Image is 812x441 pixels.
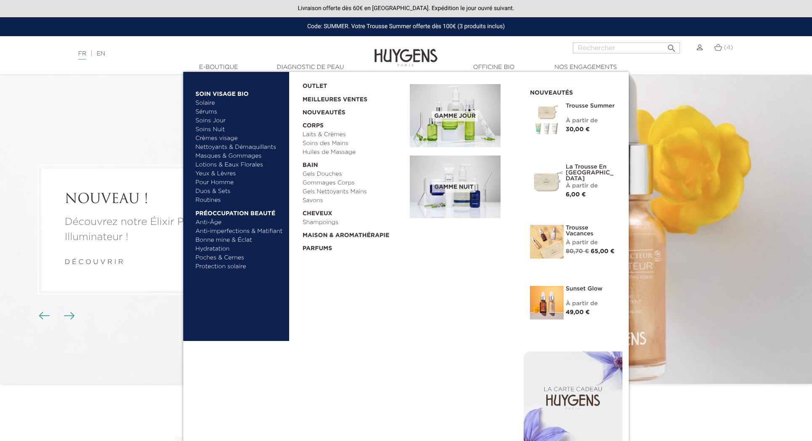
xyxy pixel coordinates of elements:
[268,63,352,72] a: Diagnostic de peau
[303,196,404,205] a: Savons
[667,41,677,51] i: 
[432,182,475,193] span: Gamme nuit
[410,84,501,147] img: routine_jour_banner.jpg
[195,205,283,218] a: Préoccupation beauté
[303,187,404,196] a: Gels Nettoyants Mains
[97,51,105,57] a: EN
[530,286,564,320] img: Sunset glow- un teint éclatant
[195,254,283,262] a: Poches & Cernes
[303,148,404,157] a: Huiles de Massage
[65,192,242,208] a: NOUVEAU !
[303,240,404,253] a: Parfums
[591,248,615,254] span: 65,00 €
[566,103,616,109] a: Trousse Summer
[566,192,586,198] span: 6,00 €
[573,42,680,53] input: Rechercher
[42,309,69,322] div: Boutons du carrousel
[566,309,590,315] span: 49,00 €
[195,116,283,125] a: Soins Jour
[432,111,477,121] span: Gamme jour
[714,44,733,51] a: (4)
[303,104,404,117] a: Nouveautés
[303,227,404,240] a: Maison & Aromathérapie
[530,225,564,259] img: La Trousse vacances
[173,414,639,430] h2: Meilleures ventes
[195,125,276,134] a: Soins Nuit
[195,85,283,99] a: Soin Visage Bio
[452,63,536,72] a: Officine Bio
[566,238,616,247] div: À partir de
[303,130,404,139] a: Laits & Crèmes
[566,248,589,254] span: 80,70 €
[724,45,733,50] span: (4)
[530,164,564,198] img: La Trousse en Coton
[566,182,616,190] div: À partir de
[65,259,123,266] a: d é c o u v r i r
[195,134,283,143] a: Crèmes visage
[195,108,283,116] a: Sérums
[303,170,404,179] a: Gels Douches
[303,179,404,187] a: Gommages Corps
[303,139,404,148] a: Soins des Mains
[303,117,404,130] a: Corps
[566,286,616,292] a: Sunset Glow
[195,227,283,236] a: Anti-imperfections & Matifiant
[78,51,86,60] a: FR
[177,63,261,72] a: E-Boutique
[303,157,404,170] a: Bain
[566,116,616,125] div: À partir de
[566,225,616,237] a: Trousse Vacances
[410,156,501,219] img: routine_nuit_banner.jpg
[195,99,283,108] a: Solaire
[303,218,404,227] a: Shampoings
[303,205,404,218] a: Cheveux
[566,127,590,132] span: 30,00 €
[195,245,283,254] a: Hydratation
[374,35,438,68] img: Huygens
[195,262,283,271] a: Protection solaire
[664,40,679,51] button: 
[530,87,616,97] h2: Nouveautés
[195,187,283,196] a: Duos & Sets
[530,103,564,137] img: Trousse Summer
[65,214,242,245] a: Découvrez notre Élixir Perfecteur Illuminateur !
[410,84,517,147] a: Gamme jour
[195,161,283,169] a: Lotions & Eaux Florales
[195,178,283,187] a: Pour Homme
[195,196,283,205] a: Routines
[195,236,283,245] a: Bonne mine & Éclat
[195,169,283,178] a: Yeux & Lèvres
[195,152,283,161] a: Masques & Gommages
[303,78,397,91] a: OUTLET
[195,143,283,152] a: Nettoyants & Démaquillants
[566,164,616,182] a: La Trousse en [GEOGRAPHIC_DATA]
[543,63,627,72] a: Nos engagements
[410,156,517,219] a: Gamme nuit
[566,299,616,308] div: À partir de
[74,49,332,59] div: |
[303,91,397,104] a: Meilleures Ventes
[195,218,283,227] a: Anti-Âge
